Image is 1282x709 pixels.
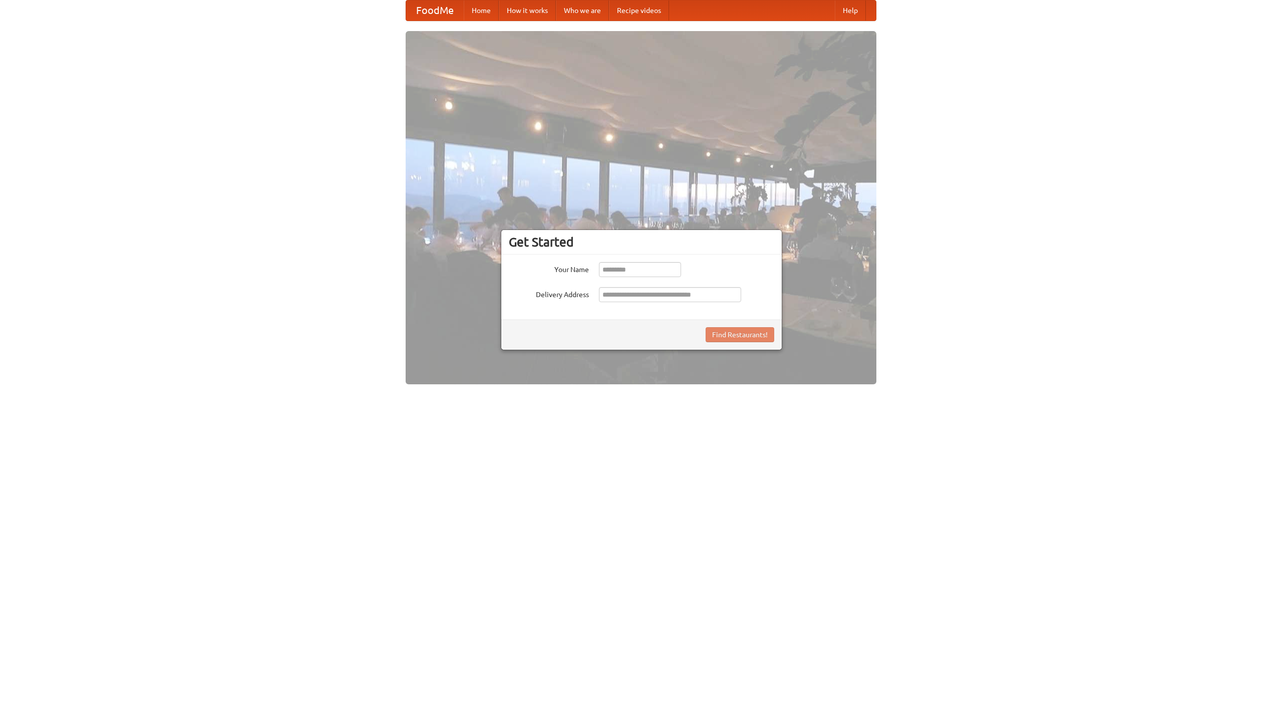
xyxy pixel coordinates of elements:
a: Home [464,1,499,21]
label: Your Name [509,262,589,275]
h3: Get Started [509,234,774,250]
label: Delivery Address [509,287,589,300]
a: FoodMe [406,1,464,21]
a: Help [835,1,866,21]
a: How it works [499,1,556,21]
a: Recipe videos [609,1,669,21]
button: Find Restaurants! [706,327,774,342]
a: Who we are [556,1,609,21]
